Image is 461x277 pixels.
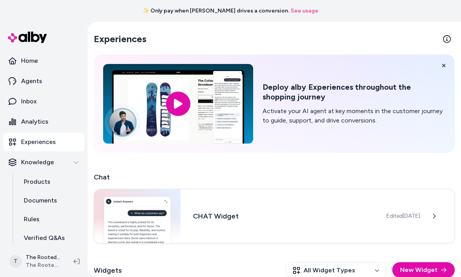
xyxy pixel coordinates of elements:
[21,117,48,126] p: Analytics
[21,97,37,106] p: Inbox
[386,212,420,220] span: Edited [DATE]
[3,92,84,111] a: Inbox
[26,254,61,261] p: The Rooted Plant Shop Shopify
[21,76,42,86] p: Agents
[291,7,318,15] a: See usage
[3,72,84,91] a: Agents
[24,196,57,205] p: Documents
[3,51,84,70] a: Home
[263,107,445,125] p: Activate your AI agent at key moments in the customer journey to guide, support, and drive conver...
[21,158,54,167] p: Knowledge
[3,133,84,151] a: Experiences
[24,177,50,186] p: Products
[24,215,39,224] p: Rules
[94,33,147,45] h2: Experiences
[94,189,455,243] a: Chat widgetCHAT WidgetEdited[DATE]
[143,7,289,15] span: ✨ Only pay when [PERSON_NAME] drives a conversion.
[21,56,38,66] p: Home
[8,32,47,43] img: alby Logo
[24,233,65,243] p: Verified Q&As
[21,137,56,147] p: Experiences
[16,210,84,229] a: Rules
[193,211,374,222] h3: CHAT Widget
[263,82,445,102] h2: Deploy alby Experiences throughout the shopping journey
[16,172,84,191] a: Products
[16,229,84,247] a: Verified Q&As
[3,153,84,172] button: Knowledge
[9,255,22,268] span: T
[26,261,61,269] span: The Rooted Plant Shop
[16,191,84,210] a: Documents
[94,172,455,183] h2: Chat
[3,112,84,131] a: Analytics
[94,189,180,243] img: Chat widget
[5,249,67,274] button: TThe Rooted Plant Shop ShopifyThe Rooted Plant Shop
[94,265,122,276] h2: Widgets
